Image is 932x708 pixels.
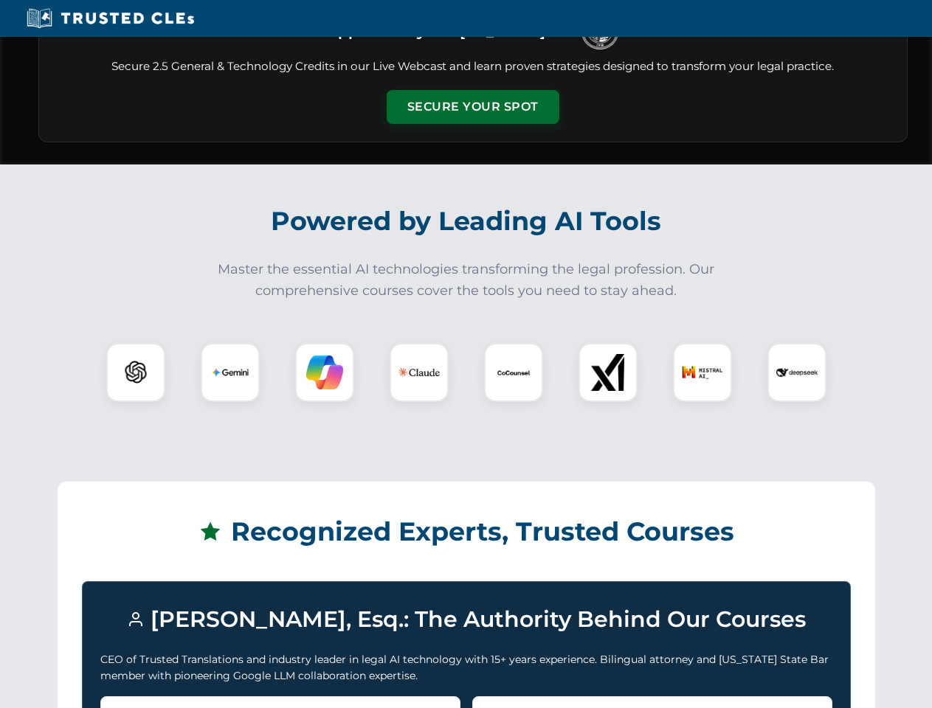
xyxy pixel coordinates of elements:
[22,7,199,29] img: Trusted CLEs
[390,343,449,402] div: Claude
[306,354,343,391] img: Copilot Logo
[114,351,157,394] img: ChatGPT Logo
[495,354,532,391] img: CoCounsel Logo
[776,352,818,393] img: DeepSeek Logo
[767,343,826,402] div: DeepSeek
[58,195,875,247] h2: Powered by Leading AI Tools
[100,651,832,684] p: CEO of Trusted Translations and industry leader in legal AI technology with 15+ years experience....
[208,259,725,302] p: Master the essential AI technologies transforming the legal profession. Our comprehensive courses...
[484,343,543,402] div: CoCounsel
[82,506,851,558] h2: Recognized Experts, Trusted Courses
[201,343,260,402] div: Gemini
[590,354,626,391] img: xAI Logo
[106,343,165,402] div: ChatGPT
[398,352,440,393] img: Claude Logo
[295,343,354,402] div: Copilot
[387,90,559,124] button: Secure Your Spot
[682,352,723,393] img: Mistral AI Logo
[57,58,889,75] p: Secure 2.5 General & Technology Credits in our Live Webcast and learn proven strategies designed ...
[579,343,638,402] div: xAI
[100,600,832,639] h3: [PERSON_NAME], Esq.: The Authority Behind Our Courses
[673,343,732,402] div: Mistral AI
[212,354,249,391] img: Gemini Logo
